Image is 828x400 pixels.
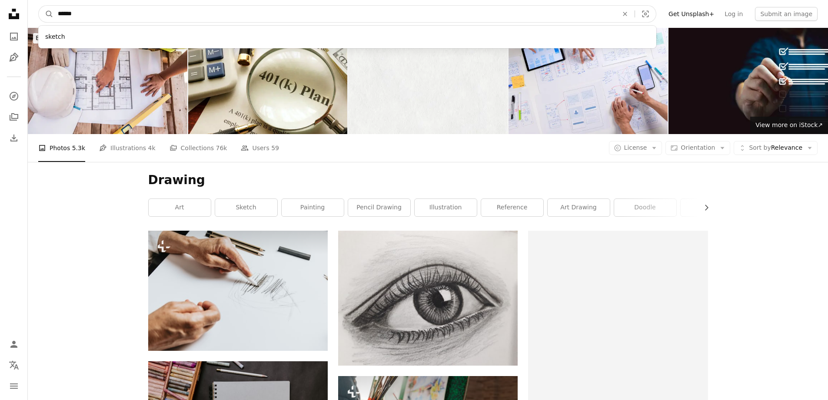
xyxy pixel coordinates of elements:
[148,287,328,295] a: a person is drawing something on a piece of paper
[5,356,23,374] button: Language
[624,144,647,151] span: License
[615,6,635,22] button: Clear
[481,199,543,216] a: reference
[415,199,477,216] a: illustration
[99,134,155,162] a: Illustrations 4k
[216,143,227,153] span: 76k
[755,7,818,21] button: Submit an image
[5,5,23,24] a: Home — Unsplash
[698,199,708,216] button: scroll list to the right
[749,144,771,151] span: Sort by
[5,336,23,353] a: Log in / Sign up
[5,28,23,45] a: Photos
[348,199,410,216] a: pencil drawing
[39,6,53,22] button: Search Unsplash
[148,231,328,350] img: a person is drawing something on a piece of paper
[5,377,23,395] button: Menu
[148,172,708,188] h1: Drawing
[215,199,277,216] a: sketch
[5,87,23,105] a: Explore
[5,108,23,126] a: Collections
[635,6,656,22] button: Visual search
[509,28,668,134] img: UX/UI designers discussing and brainstorming on wireframes for a website and mobile app prototype...
[5,129,23,147] a: Download History
[734,141,818,155] button: Sort byRelevance
[271,143,279,153] span: 59
[663,7,719,21] a: Get Unsplash+
[241,134,279,162] a: Users 59
[282,199,344,216] a: painting
[149,199,211,216] a: art
[668,28,828,134] img: Businessman using pen to tick mark for check review and approve virtual document , Quality assura...
[5,49,23,66] a: Illustrations
[614,199,676,216] a: doodle
[755,121,823,128] span: View more on iStock ↗
[750,117,828,134] a: View more on iStock↗
[28,28,208,49] a: Browse premium images on iStock|20% off at iStock↗
[548,199,610,216] a: art drawing
[338,294,518,302] a: persons eye in grayscale
[665,141,730,155] button: Orientation
[338,231,518,366] img: persons eye in grayscale
[36,34,200,41] span: 20% off at iStock ↗
[38,29,656,45] div: sketch
[609,141,662,155] button: License
[38,5,656,23] form: Find visuals sitewide
[28,28,187,134] img: Close-up of a construction workers analyzing blueprint on construction site
[170,134,227,162] a: Collections 76k
[681,199,743,216] a: creative
[719,7,748,21] a: Log in
[681,144,715,151] span: Orientation
[36,34,143,41] span: Browse premium images on iStock |
[148,143,156,153] span: 4k
[188,28,348,134] img: Document with title 401k plan on a table.
[348,28,508,134] img: White recycled craft paper texture as background
[749,144,802,152] span: Relevance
